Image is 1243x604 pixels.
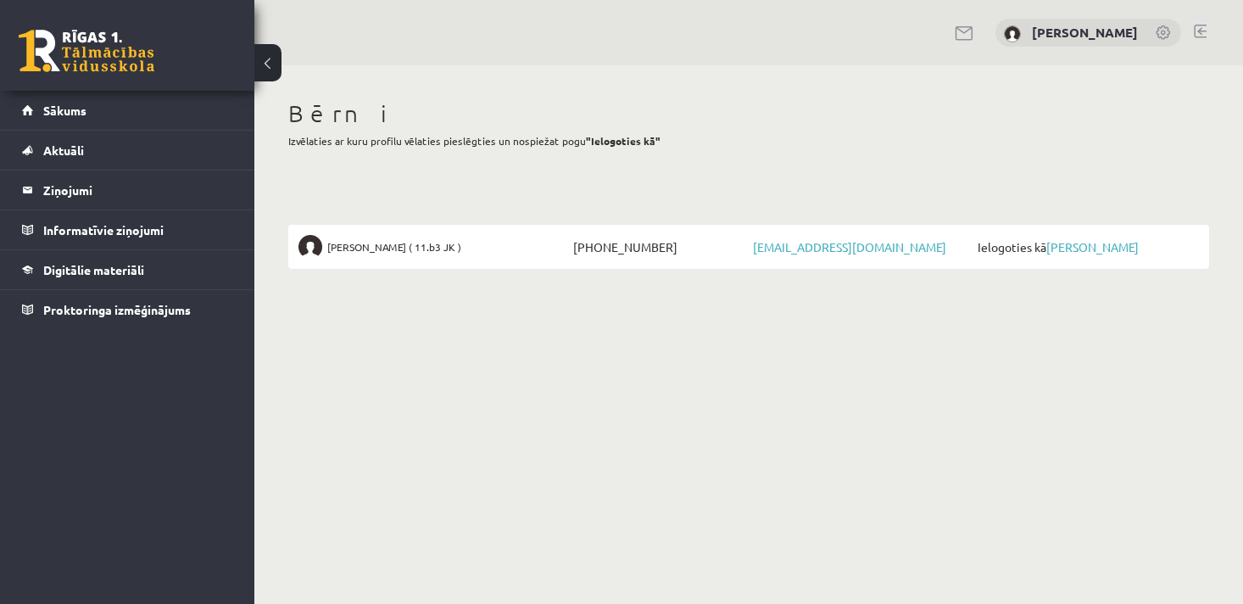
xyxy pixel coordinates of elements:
span: Aktuāli [43,143,84,158]
span: Ielogoties kā [973,235,1199,259]
legend: Ziņojumi [43,171,233,210]
a: Informatīvie ziņojumi [22,210,233,249]
a: Proktoringa izmēģinājums [22,290,233,329]
b: "Ielogoties kā" [586,134,661,148]
img: Tatjana Zemzare [1004,25,1021,42]
a: Ziņojumi [22,171,233,210]
h1: Bērni [288,99,1209,128]
a: [PERSON_NAME] [1032,24,1138,41]
img: Nikola Zemzare [298,235,322,259]
span: [PHONE_NUMBER] [569,235,749,259]
a: Aktuāli [22,131,233,170]
a: [PERSON_NAME] [1046,239,1139,254]
a: [EMAIL_ADDRESS][DOMAIN_NAME] [753,239,946,254]
p: Izvēlaties ar kuru profilu vēlaties pieslēgties un nospiežat pogu [288,133,1209,148]
a: Rīgas 1. Tālmācības vidusskola [19,30,154,72]
legend: Informatīvie ziņojumi [43,210,233,249]
span: Proktoringa izmēģinājums [43,302,191,317]
span: [PERSON_NAME] ( 11.b3 JK ) [327,235,461,259]
a: Sākums [22,91,233,130]
span: Sākums [43,103,86,118]
a: Digitālie materiāli [22,250,233,289]
span: Digitālie materiāli [43,262,144,277]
